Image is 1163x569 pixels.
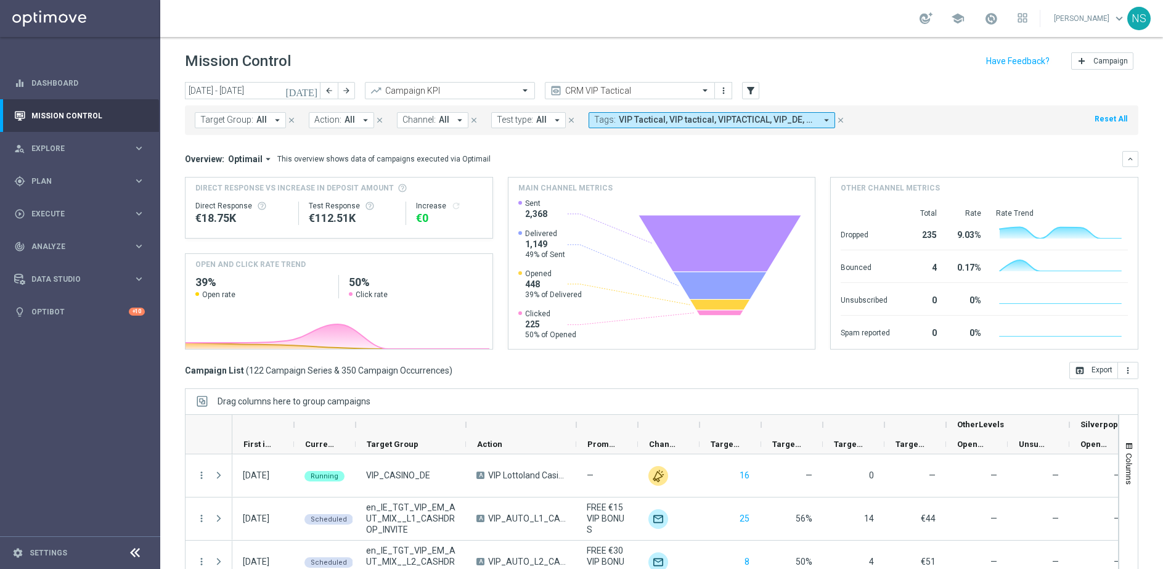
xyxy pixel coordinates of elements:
multiple-options-button: Export to CSV [1069,365,1138,375]
span: 448 [525,279,582,290]
colored-tag: Scheduled [304,556,353,568]
span: A [476,558,484,565]
div: Press SPACE to select this row. [186,454,232,497]
div: Unsubscribed [841,289,890,309]
a: [PERSON_NAME]keyboard_arrow_down [1053,9,1127,28]
span: VIP_CASINO_DE [366,470,430,481]
span: 39% of Delivered [525,290,582,300]
button: [DATE] [284,82,320,100]
button: Tags: VIP Tactical, VIP tactical, VIPTACTICAL, VIP_DE, Vip Tac, Vip Tactical, vip tactical arrow_... [589,112,835,128]
button: more_vert [196,470,207,481]
div: Plan [14,176,133,187]
span: ) [449,365,452,376]
span: Campaign [1093,57,1128,65]
i: close [567,116,576,125]
i: close [287,116,296,125]
colored-tag: Scheduled [304,513,353,525]
h3: Overview: [185,154,224,165]
input: Select date range [185,82,320,99]
i: keyboard_arrow_right [133,208,145,219]
span: Action [477,440,502,449]
i: arrow_drop_down [272,115,283,126]
span: Targeted Average KPI [896,440,925,449]
button: 25 [738,511,751,526]
div: Data Studio [14,274,133,285]
button: close [835,113,846,127]
i: track_changes [14,241,25,252]
button: Data Studio keyboard_arrow_right [14,274,145,284]
span: Data Studio [31,276,133,283]
span: — [1114,514,1120,523]
span: Columns [1124,453,1134,485]
span: — [806,470,812,480]
span: €51 [921,557,936,567]
div: 0 [905,322,937,342]
i: arrow_drop_down [821,115,832,126]
i: trending_up [370,84,382,97]
span: 1,149 [525,239,565,250]
button: open_in_browser Export [1069,362,1118,379]
i: arrow_drop_down [360,115,371,126]
button: lightbulb Optibot +10 [14,307,145,317]
span: — [990,470,997,480]
i: more_vert [196,556,207,567]
i: keyboard_arrow_down [1126,155,1135,163]
span: Plan [31,178,133,185]
span: Target Group: [200,115,253,125]
span: 50% of Opened [525,330,576,340]
i: lightbulb [14,306,25,317]
a: Dashboard [31,67,145,99]
button: close [286,113,297,127]
span: Drag columns here to group campaigns [218,396,370,406]
span: — [990,557,997,567]
button: Test type: All arrow_drop_down [491,112,566,128]
i: close [375,116,384,125]
span: 122 Campaign Series & 350 Campaign Occurrences [249,365,449,376]
span: Opened [1080,440,1110,449]
div: Direct Response [195,201,288,211]
div: 19 Aug 2025, Tuesday [243,513,269,524]
h2: 50% [349,275,482,290]
div: Optimail [648,509,668,529]
span: Explore [31,145,133,152]
span: school [951,12,965,25]
span: Channel [649,440,679,449]
ng-select: CRM VIP Tactical [545,82,715,99]
button: person_search Explore keyboard_arrow_right [14,144,145,154]
button: arrow_forward [338,82,355,99]
span: €44 [921,514,936,523]
span: 56% [796,514,812,523]
button: close [374,113,385,127]
button: refresh [451,201,461,211]
div: 19 Aug 2025, Tuesday [243,556,269,567]
span: Execute [31,210,133,218]
i: filter_alt [745,85,756,96]
div: 235 [905,224,937,244]
div: €0 [416,211,483,226]
span: 225 [525,319,576,330]
h2: 39% [195,275,328,290]
i: close [836,116,845,125]
span: Target Group [367,440,418,449]
span: — [1052,470,1059,480]
span: Click rate [356,290,388,300]
span: All [439,115,449,125]
i: arrow_drop_down [263,154,274,165]
span: Promotions [587,440,617,449]
i: more_vert [196,513,207,524]
span: — [1114,470,1120,480]
div: Row Groups [218,396,370,406]
div: Explore [14,143,133,154]
h4: OPEN AND CLICK RATE TREND [195,259,306,270]
div: Optibot [14,295,145,328]
i: settings [12,547,23,559]
button: Optimail arrow_drop_down [224,154,277,165]
div: track_changes Analyze keyboard_arrow_right [14,242,145,252]
span: Sent [525,199,547,208]
button: add Campaign [1071,52,1133,70]
div: Analyze [14,241,133,252]
div: Mission Control [14,111,145,121]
